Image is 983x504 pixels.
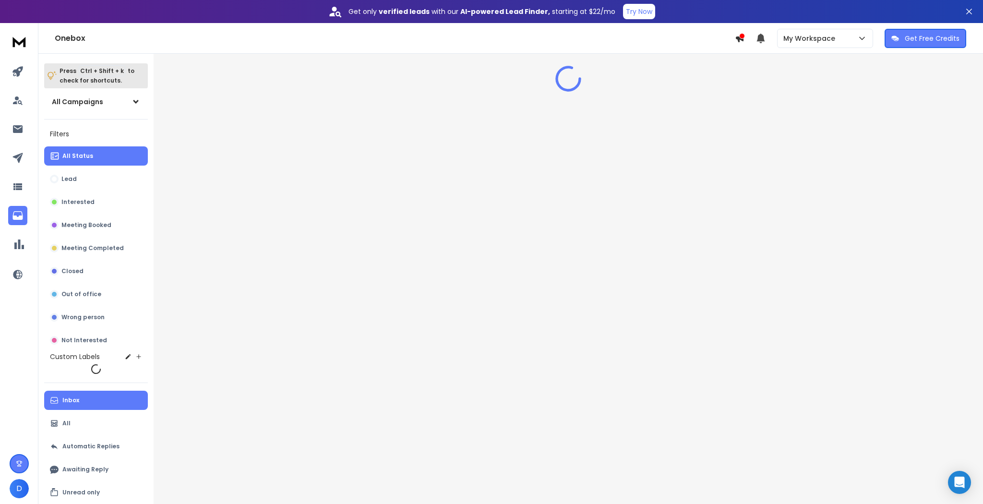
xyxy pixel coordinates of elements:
[60,66,134,85] p: Press to check for shortcuts.
[44,483,148,502] button: Unread only
[62,396,79,404] p: Inbox
[79,65,125,76] span: Ctrl + Shift + k
[61,336,107,344] p: Not Interested
[626,7,652,16] p: Try Now
[62,443,120,450] p: Automatic Replies
[50,352,100,361] h3: Custom Labels
[61,221,111,229] p: Meeting Booked
[44,308,148,327] button: Wrong person
[44,127,148,141] h3: Filters
[61,313,105,321] p: Wrong person
[61,267,84,275] p: Closed
[948,471,971,494] div: Open Intercom Messenger
[62,466,108,473] p: Awaiting Reply
[905,34,959,43] p: Get Free Credits
[52,97,103,107] h1: All Campaigns
[10,479,29,498] button: D
[44,262,148,281] button: Closed
[44,437,148,456] button: Automatic Replies
[55,33,735,44] h1: Onebox
[44,92,148,111] button: All Campaigns
[62,420,71,427] p: All
[44,192,148,212] button: Interested
[623,4,655,19] button: Try Now
[61,244,124,252] p: Meeting Completed
[61,175,77,183] p: Lead
[44,285,148,304] button: Out of office
[783,34,839,43] p: My Workspace
[62,489,100,496] p: Unread only
[44,146,148,166] button: All Status
[44,391,148,410] button: Inbox
[44,239,148,258] button: Meeting Completed
[348,7,615,16] p: Get only with our starting at $22/mo
[44,216,148,235] button: Meeting Booked
[885,29,966,48] button: Get Free Credits
[62,152,93,160] p: All Status
[460,7,550,16] strong: AI-powered Lead Finder,
[44,169,148,189] button: Lead
[61,290,101,298] p: Out of office
[44,460,148,479] button: Awaiting Reply
[44,414,148,433] button: All
[61,198,95,206] p: Interested
[379,7,430,16] strong: verified leads
[10,33,29,50] img: logo
[44,331,148,350] button: Not Interested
